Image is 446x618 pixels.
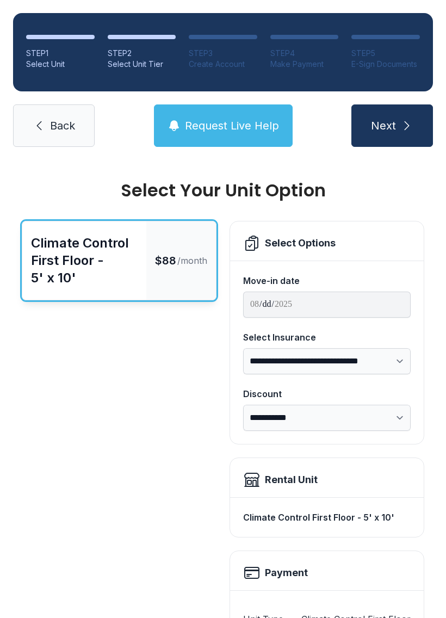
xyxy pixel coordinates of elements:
div: STEP 4 [270,48,339,59]
div: Select Insurance [243,331,411,344]
input: Move-in date [243,292,411,318]
div: Move-in date [243,274,411,287]
div: Select Your Unit Option [22,182,424,199]
div: Rental Unit [265,472,318,487]
div: Climate Control First Floor - 5' x 10' [243,506,411,528]
div: STEP 5 [351,48,420,59]
span: /month [177,254,207,267]
select: Discount [243,405,411,431]
div: Climate Control First Floor - 5' x 10' [31,234,138,287]
span: $88 [155,253,176,268]
div: Select Unit Tier [108,59,176,70]
div: STEP 3 [189,48,257,59]
span: Next [371,118,396,133]
div: E-Sign Documents [351,59,420,70]
div: Select Unit [26,59,95,70]
div: STEP 2 [108,48,176,59]
div: Make Payment [270,59,339,70]
select: Select Insurance [243,348,411,374]
div: Create Account [189,59,257,70]
span: Back [50,118,75,133]
div: Discount [243,387,411,400]
h2: Payment [265,565,308,580]
div: Select Options [265,236,336,251]
div: STEP 1 [26,48,95,59]
span: Request Live Help [185,118,279,133]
